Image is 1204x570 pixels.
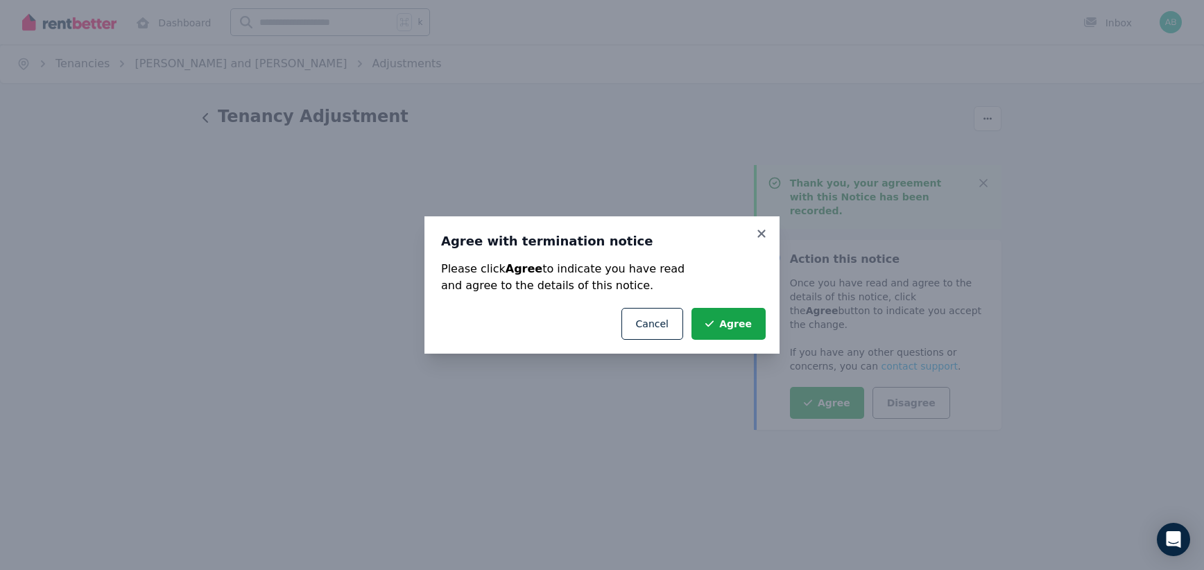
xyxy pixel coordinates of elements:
[506,262,542,275] strong: Agree
[441,261,763,294] p: Please click to indicate you have read and agree to the details of this notice.
[621,308,683,340] button: Cancel
[1157,523,1190,556] div: Open Intercom Messenger
[441,233,763,250] h3: Agree with termination notice
[691,308,766,340] button: Agree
